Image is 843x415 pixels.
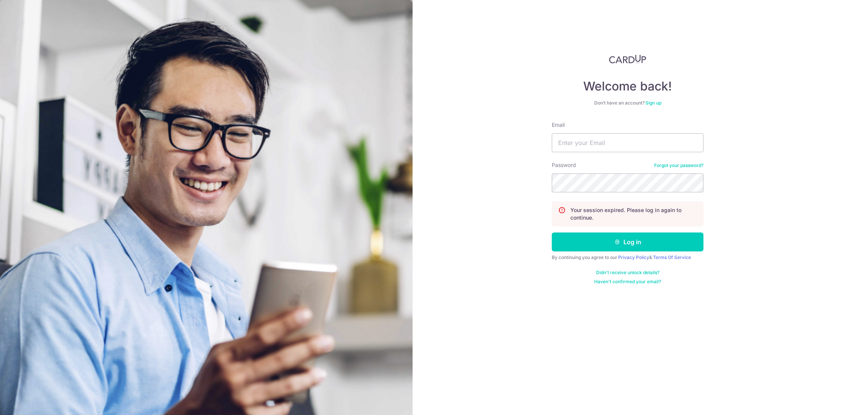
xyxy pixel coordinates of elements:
input: Enter your Email [552,133,703,152]
a: Forgot your password? [654,162,703,168]
label: Email [552,121,565,129]
a: Haven't confirmed your email? [594,279,661,285]
img: CardUp Logo [609,55,646,64]
div: By continuing you agree to our & [552,254,703,261]
a: Terms Of Service [653,254,691,260]
label: Password [552,161,576,169]
a: Didn't receive unlock details? [596,270,659,276]
div: Don’t have an account? [552,100,703,106]
button: Log in [552,232,703,251]
a: Sign up [645,100,661,106]
a: Privacy Policy [618,254,649,260]
p: Your session expired. Please log in again to continue. [570,206,697,222]
h4: Welcome back! [552,79,703,94]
